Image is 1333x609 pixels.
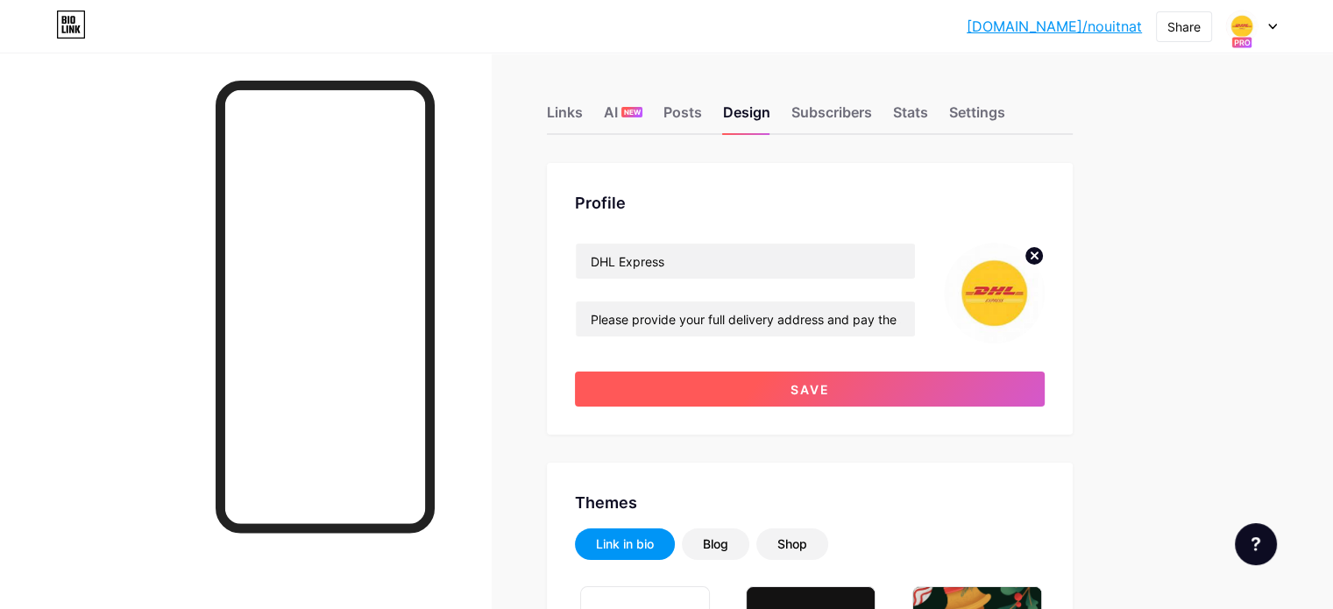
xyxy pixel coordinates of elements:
[663,102,702,133] div: Posts
[703,535,728,553] div: Blog
[791,382,830,397] span: Save
[624,107,641,117] span: NEW
[575,491,1045,514] div: Themes
[967,16,1142,37] a: [DOMAIN_NAME]/nouitnat
[576,244,915,279] input: Name
[604,102,642,133] div: AI
[575,191,1045,215] div: Profile
[791,102,872,133] div: Subscribers
[949,102,1005,133] div: Settings
[723,102,770,133] div: Design
[576,301,915,336] input: Bio
[547,102,583,133] div: Links
[777,535,807,553] div: Shop
[596,535,654,553] div: Link in bio
[944,243,1045,343] img: nouitnat
[893,102,928,133] div: Stats
[1225,10,1259,43] img: nouitnat
[575,372,1045,407] button: Save
[1167,18,1201,36] div: Share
